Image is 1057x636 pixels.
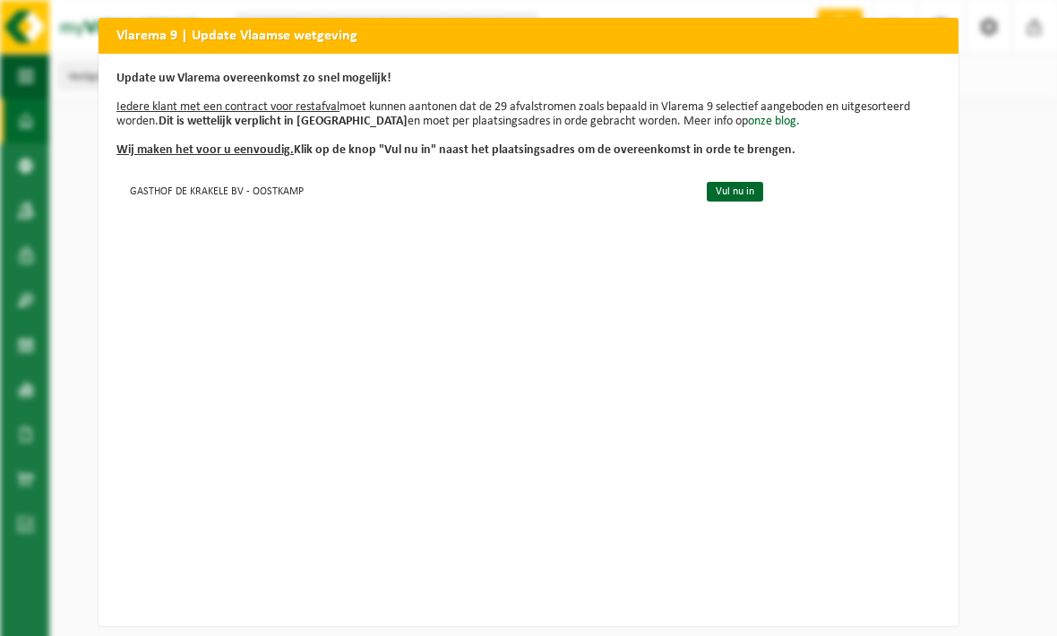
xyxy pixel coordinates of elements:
p: moet kunnen aantonen dat de 29 afvalstromen zoals bepaald in Vlarema 9 selectief aangeboden en ui... [116,72,941,158]
h2: Vlarema 9 | Update Vlaamse wetgeving [99,18,958,52]
a: Vul nu in [707,182,763,202]
a: onze blog. [748,115,800,128]
b: Update uw Vlarema overeenkomst zo snel mogelijk! [116,72,391,85]
u: Wij maken het voor u eenvoudig. [116,143,294,157]
b: Klik op de knop "Vul nu in" naast het plaatsingsadres om de overeenkomst in orde te brengen. [116,143,795,157]
u: Iedere klant met een contract voor restafval [116,100,339,114]
td: GASTHOF DE KRAKELE BV - OOSTKAMP [116,176,692,205]
b: Dit is wettelijk verplicht in [GEOGRAPHIC_DATA] [159,115,408,128]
